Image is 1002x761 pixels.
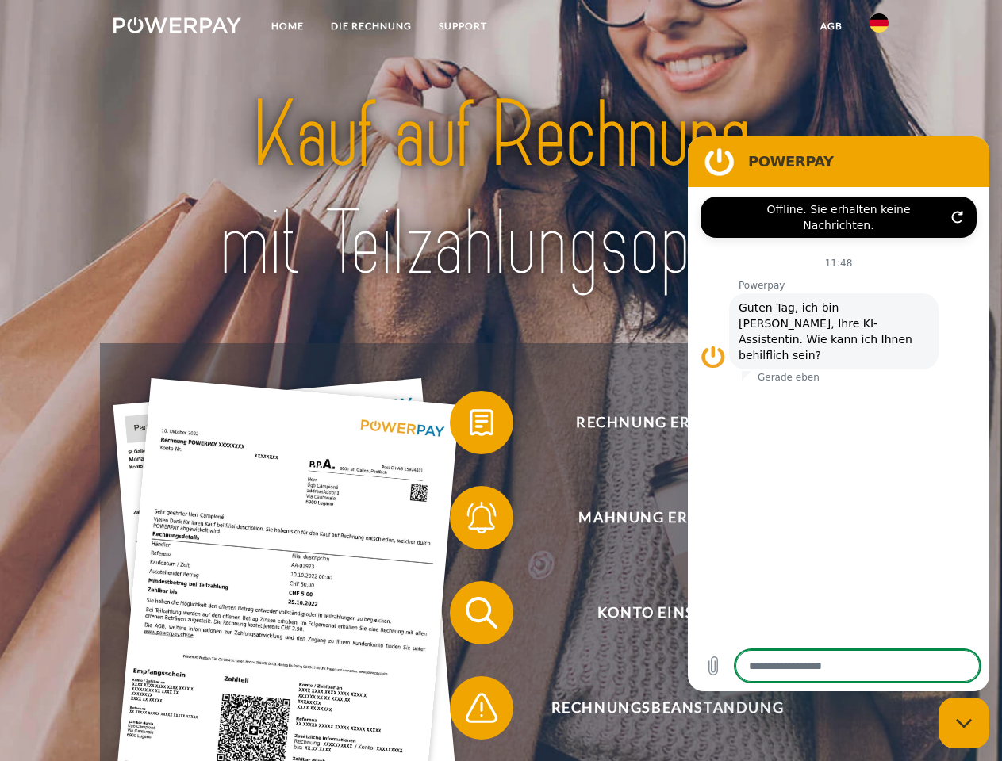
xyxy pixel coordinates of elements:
[450,391,862,454] button: Rechnung erhalten?
[450,676,862,740] button: Rechnungsbeanstandung
[473,391,862,454] span: Rechnung erhalten?
[113,17,241,33] img: logo-powerpay-white.svg
[450,581,862,644] button: Konto einsehen
[870,13,889,33] img: de
[473,581,862,644] span: Konto einsehen
[473,676,862,740] span: Rechnungsbeanstandung
[258,12,317,40] a: Home
[939,698,989,748] iframe: Schaltfläche zum Öffnen des Messaging-Fensters; Konversation läuft
[462,498,501,537] img: qb_bell.svg
[462,688,501,728] img: qb_warning.svg
[688,136,989,691] iframe: Messaging-Fenster
[462,593,501,633] img: qb_search.svg
[473,486,862,549] span: Mahnung erhalten?
[462,403,501,442] img: qb_bill.svg
[450,486,862,549] button: Mahnung erhalten?
[152,76,850,304] img: title-powerpay_de.svg
[807,12,856,40] a: agb
[425,12,501,40] a: SUPPORT
[317,12,425,40] a: DIE RECHNUNG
